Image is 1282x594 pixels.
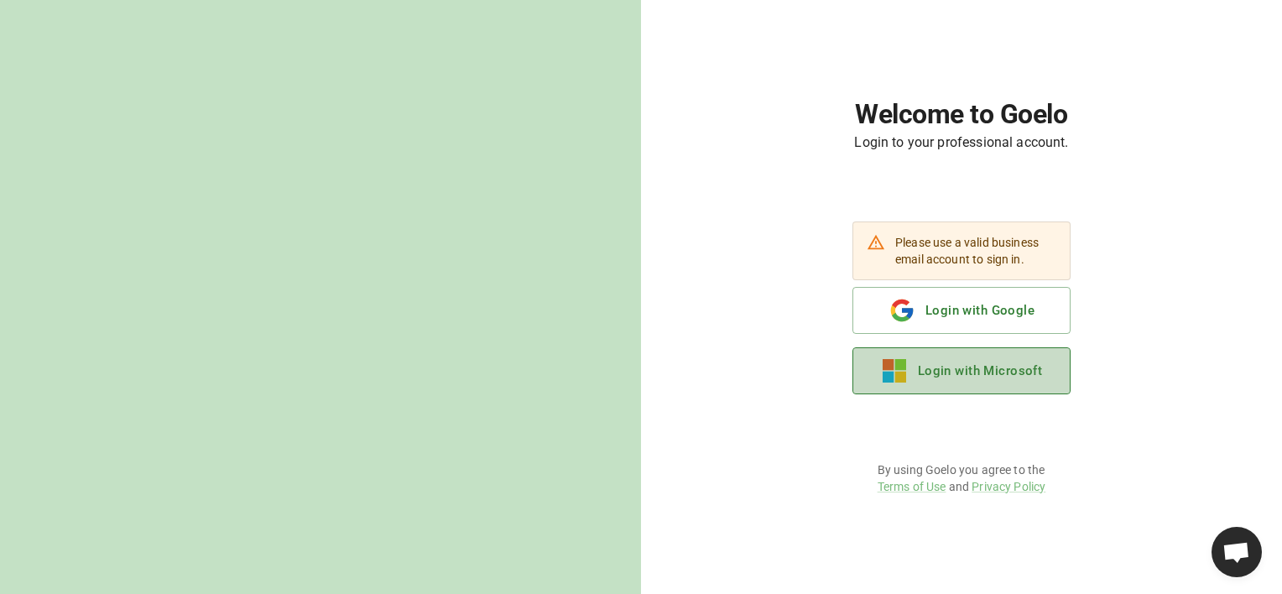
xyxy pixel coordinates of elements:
img: microsoft.e116a418f9c5f551889532b8c5095213.svg [883,359,906,383]
a: Privacy Policy [972,480,1045,493]
h6: Login to your professional account. [854,131,1068,154]
div: Please use a valid business email account to sign in. [895,227,1056,274]
a: Terms of Use [878,480,946,493]
div: Ouvrir le chat [1212,527,1262,577]
p: By using Goelo you agree to the and [878,461,1046,495]
h1: Welcome to Goelo [855,99,1067,130]
img: google.b40778ce9db962e9de29649090e3d307.svg [889,299,915,322]
button: Login with Microsoft [852,347,1071,394]
button: Login with Google [852,287,1071,334]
